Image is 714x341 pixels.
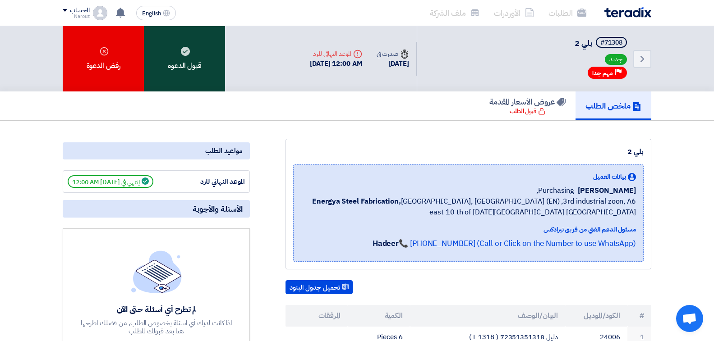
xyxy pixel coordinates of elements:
div: قبول الطلب [510,107,545,116]
div: اذا كانت لديك أي اسئلة بخصوص الطلب, من فضلك اطرحها هنا بعد قبولك للطلب [80,319,233,335]
th: البيان/الوصف [410,305,566,327]
span: Purchasing, [536,185,574,196]
th: الكمية [348,305,410,327]
div: [DATE] [377,59,409,69]
div: #71308 [600,40,622,46]
b: Energya Steel Fabrication, [312,196,401,207]
th: الكود/الموديل [565,305,627,327]
div: Open chat [676,305,703,332]
div: الموعد النهائي للرد [310,49,362,59]
span: بلي 2 [575,37,592,49]
a: ملخص الطلب [576,91,651,120]
strong: Hadeer [373,238,399,249]
span: الأسئلة والأجوبة [193,204,243,214]
button: English [136,6,176,20]
span: مهم جدا [592,69,613,77]
div: رفض الدعوة [63,26,144,91]
div: الموعد النهائي للرد [177,177,245,187]
span: [GEOGRAPHIC_DATA], [GEOGRAPHIC_DATA] (EN) ,3rd industrial zoon, A6 east 10 th of [DATE][GEOGRAPHI... [301,196,636,218]
span: [PERSON_NAME] [578,185,636,196]
button: تحميل جدول البنود [286,280,353,295]
h5: عروض الأسعار المقدمة [489,96,566,107]
div: بلي 2 [293,146,644,157]
div: قبول الدعوه [144,26,225,91]
img: empty_state_list.svg [131,250,182,293]
h5: بلي 2 [575,37,629,50]
a: عروض الأسعار المقدمة قبول الطلب [479,91,576,120]
div: صدرت في [377,49,409,59]
span: جديد [605,54,627,65]
th: المرفقات [286,305,348,327]
div: Narouz [63,14,89,19]
span: بيانات العميل [593,172,626,182]
div: الحساب [70,7,89,14]
span: English [142,10,161,17]
span: إنتهي في [DATE] 12:00 AM [68,175,153,188]
img: profile_test.png [93,6,107,20]
div: لم تطرح أي أسئلة حتى الآن [80,304,233,314]
div: مواعيد الطلب [63,142,250,159]
div: [DATE] 12:00 AM [310,59,362,69]
img: Teradix logo [604,7,651,18]
a: 📞 [PHONE_NUMBER] (Call or Click on the Number to use WhatsApp) [399,238,636,249]
h5: ملخص الطلب [585,100,641,111]
div: مسئول الدعم الفني من فريق تيرادكس [301,225,636,234]
th: # [627,305,651,327]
